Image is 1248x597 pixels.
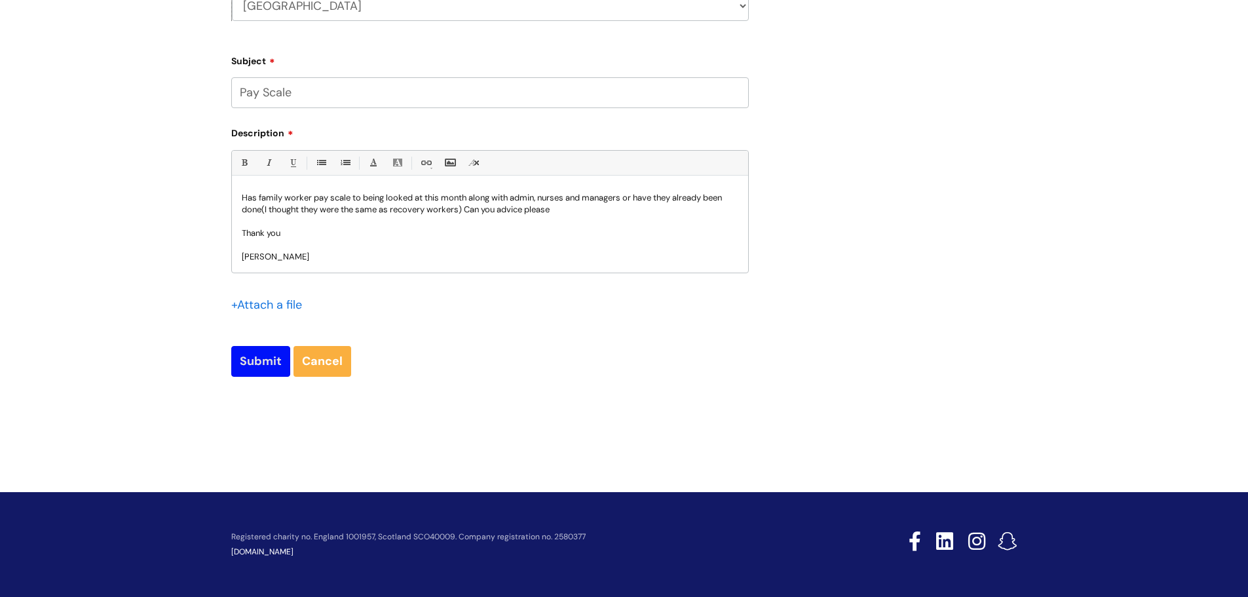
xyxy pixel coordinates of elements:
a: Font Color [365,155,381,171]
p: [PERSON_NAME] [242,251,738,263]
a: Italic (Ctrl-I) [260,155,276,171]
a: 1. Ordered List (Ctrl-Shift-8) [337,155,353,171]
a: Link [417,155,434,171]
a: [DOMAIN_NAME] [231,547,293,557]
a: Remove formatting (Ctrl-\) [466,155,482,171]
label: Description [231,123,749,139]
input: Submit [231,346,290,376]
a: • Unordered List (Ctrl-Shift-7) [312,155,329,171]
a: Bold (Ctrl-B) [236,155,252,171]
a: Cancel [293,346,351,376]
a: Back Color [389,155,406,171]
p: Thank you [242,227,738,239]
a: Insert Image... [442,155,458,171]
p: Registered charity no. England 1001957, Scotland SCO40009. Company registration no. 2580377 [231,533,816,541]
p: Has family worker pay scale to being looked at this month along with admin, nurses and managers o... [242,192,738,216]
div: Attach a file [231,294,310,315]
a: Underline(Ctrl-U) [284,155,301,171]
label: Subject [231,51,749,67]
